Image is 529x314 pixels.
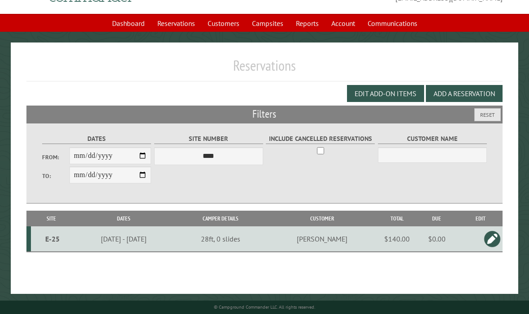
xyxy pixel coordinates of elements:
[175,211,265,226] th: Camper Details
[175,226,265,252] td: 28ft, 0 slides
[26,57,503,81] h1: Reservations
[362,15,423,32] a: Communications
[72,211,175,226] th: Dates
[458,211,503,226] th: Edit
[74,234,174,243] div: [DATE] - [DATE]
[426,85,503,102] button: Add a Reservation
[107,15,150,32] a: Dashboard
[291,15,324,32] a: Reports
[154,134,263,144] label: Site Number
[379,226,415,252] td: $140.00
[202,15,245,32] a: Customers
[31,211,72,226] th: Site
[42,134,151,144] label: Dates
[26,106,503,123] h2: Filters
[42,172,69,180] label: To:
[379,211,415,226] th: Total
[265,226,379,252] td: [PERSON_NAME]
[474,108,501,121] button: Reset
[214,304,315,310] small: © Campground Commander LLC. All rights reserved.
[42,153,69,161] label: From:
[265,211,379,226] th: Customer
[35,234,71,243] div: E-25
[347,85,424,102] button: Edit Add-on Items
[266,134,375,144] label: Include Cancelled Reservations
[247,15,289,32] a: Campsites
[415,226,458,252] td: $0.00
[152,15,200,32] a: Reservations
[326,15,360,32] a: Account
[415,211,458,226] th: Due
[378,134,487,144] label: Customer Name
